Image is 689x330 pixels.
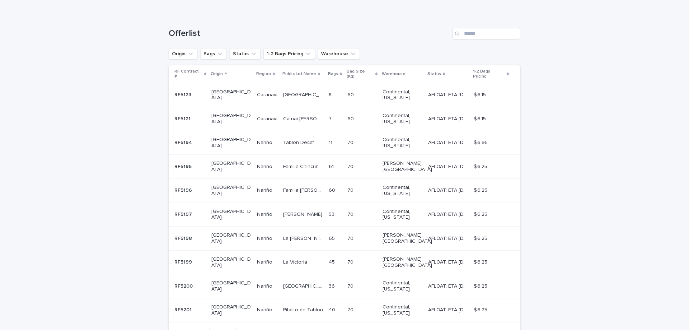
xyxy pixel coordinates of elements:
[428,258,469,265] p: AFLOAT: ETA 10-22-2025
[211,185,251,197] p: [GEOGRAPHIC_DATA]
[428,138,469,146] p: AFLOAT: ETA 10-23-2025
[257,90,279,98] p: Caranavi
[347,162,355,170] p: 70
[347,234,355,242] p: 70
[257,186,274,194] p: Nariño
[474,282,489,289] p: $ 6.25
[474,138,489,146] p: $ 6.95
[328,70,338,78] p: Bags
[211,161,251,173] p: [GEOGRAPHIC_DATA]
[283,210,324,218] p: [PERSON_NAME]
[257,210,274,218] p: Nariño
[174,306,193,313] p: RF5201
[211,89,251,101] p: [GEOGRAPHIC_DATA]
[329,90,333,98] p: 8
[169,107,520,131] tr: RF5121RF5121 [GEOGRAPHIC_DATA]CaranaviCaranavi Catuai [PERSON_NAME]Catuai [PERSON_NAME] 77 6060 C...
[211,137,251,149] p: [GEOGRAPHIC_DATA]
[169,28,449,39] h1: Offerlist
[211,304,251,316] p: [GEOGRAPHIC_DATA]
[169,250,520,274] tr: RF5199RF5199 [GEOGRAPHIC_DATA]NariñoNariño La VictoriaLa Victoria 4545 7070 [PERSON_NAME], [GEOGR...
[174,282,194,289] p: RF5200
[428,90,469,98] p: AFLOAT: ETA 10-23-2025
[257,234,274,242] p: Nariño
[283,115,324,122] p: Catuai [PERSON_NAME]
[257,162,274,170] p: Nariño
[211,256,251,269] p: [GEOGRAPHIC_DATA]
[230,48,261,60] button: Status
[329,258,336,265] p: 45
[174,68,202,81] p: RF Contract #
[211,113,251,125] p: [GEOGRAPHIC_DATA]
[283,138,315,146] p: Tablon Decaf
[329,186,337,194] p: 60
[428,210,469,218] p: AFLOAT: ETA 10-23-2025
[347,210,355,218] p: 70
[428,115,469,122] p: AFLOAT: ETA 10-23-2025
[347,115,355,122] p: 60
[169,274,520,298] tr: RF5200RF5200 [GEOGRAPHIC_DATA]NariñoNariño [GEOGRAPHIC_DATA][GEOGRAPHIC_DATA] 3636 7070 Continent...
[474,210,489,218] p: $ 6.25
[283,282,324,289] p: [GEOGRAPHIC_DATA]
[329,162,335,170] p: 61
[169,298,520,322] tr: RF5201RF5201 [GEOGRAPHIC_DATA]NariñoNariño Pitalito de TablonPitalito de Tablon 4040 7070 Contine...
[428,186,469,194] p: AFLOAT: ETA 10-23-2025
[347,90,355,98] p: 60
[169,227,520,251] tr: RF5198RF5198 [GEOGRAPHIC_DATA]NariñoNariño La [PERSON_NAME]La [PERSON_NAME] 6565 7070 [PERSON_NAM...
[283,186,324,194] p: Familia [PERSON_NAME]
[174,90,193,98] p: RF5123
[474,258,489,265] p: $ 6.25
[428,234,469,242] p: AFLOAT: ETA 10-22-2025
[474,306,489,313] p: $ 6.25
[174,186,193,194] p: RF5196
[283,258,309,265] p: La Victoria
[257,138,274,146] p: Nariño
[169,131,520,155] tr: RF5194RF5194 [GEOGRAPHIC_DATA]NariñoNariño Tablon DecafTablon Decaf 1111 7070 Continental, [US_ST...
[428,306,469,313] p: AFLOAT: ETA 10-23-2025
[347,68,374,81] p: Bag Size (Kg)
[428,282,469,289] p: AFLOAT: ETA 10-23-2025
[452,28,520,39] input: Search
[347,138,355,146] p: 70
[169,155,520,179] tr: RF5195RF5195 [GEOGRAPHIC_DATA]NariñoNariño Familia ChincunqueFamilia Chincunque 6161 7070 [PERSON...
[283,90,324,98] p: [GEOGRAPHIC_DATA]
[474,115,487,122] p: $ 6.15
[282,70,316,78] p: Public Lot Name
[256,70,271,78] p: Region
[169,83,520,107] tr: RF5123RF5123 [GEOGRAPHIC_DATA]CaranaviCaranavi [GEOGRAPHIC_DATA][GEOGRAPHIC_DATA] 88 6060 Contine...
[200,48,227,60] button: Bags
[257,115,279,122] p: Caranavi
[474,90,487,98] p: $ 6.15
[329,115,333,122] p: 7
[174,258,193,265] p: RF5199
[382,70,406,78] p: Warehouse
[347,306,355,313] p: 70
[174,210,193,218] p: RF5197
[347,258,355,265] p: 70
[211,70,223,78] p: Origin
[347,186,355,194] p: 70
[474,234,489,242] p: $ 6.25
[169,48,197,60] button: Origin
[347,282,355,289] p: 70
[329,210,336,218] p: 53
[174,162,193,170] p: RF5195
[427,70,441,78] p: Status
[174,234,193,242] p: RF5198
[174,115,192,122] p: RF5121
[329,138,334,146] p: 11
[169,203,520,227] tr: RF5197RF5197 [GEOGRAPHIC_DATA]NariñoNariño [PERSON_NAME][PERSON_NAME] 5353 7070 Continental, [US_...
[263,48,315,60] button: 1-2 Bags Pricing
[257,282,274,289] p: Nariño
[473,68,505,81] p: 1-2 Bags Pricing
[428,162,469,170] p: AFLOAT: ETA 10-22-2025
[318,48,360,60] button: Warehouse
[283,306,324,313] p: Pitalito de Tablon
[174,138,193,146] p: RF5194
[211,280,251,292] p: [GEOGRAPHIC_DATA]
[474,186,489,194] p: $ 6.25
[329,234,336,242] p: 65
[257,306,274,313] p: Nariño
[211,209,251,221] p: [GEOGRAPHIC_DATA]
[211,232,251,245] p: [GEOGRAPHIC_DATA]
